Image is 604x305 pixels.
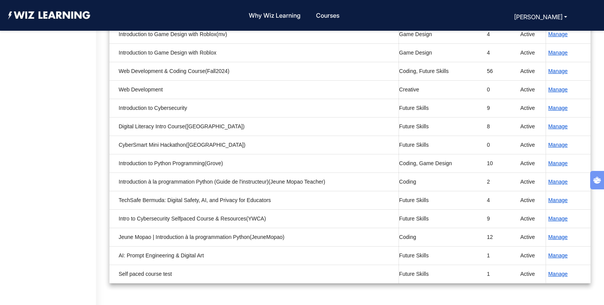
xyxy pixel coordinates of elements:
td: Active [520,154,546,173]
td: Future Skills [399,265,487,283]
button: Manage [546,122,570,131]
td: Future Skills [399,118,487,136]
td: Future Skills [399,247,487,265]
td: 9 [487,210,520,228]
td: Active [520,25,546,44]
td: CyberSmart Mini Hackathon [109,136,399,154]
td: Creative [399,81,487,99]
td: 8 [487,118,520,136]
td: Active [520,136,546,154]
td: Active [520,247,546,265]
td: 0 [487,136,520,154]
td: Game Design [399,25,487,44]
span: (mv) [216,31,227,37]
button: Manage [546,270,570,278]
span: ([GEOGRAPHIC_DATA]) [186,142,245,148]
td: Web Development [109,81,399,99]
td: Active [520,191,546,210]
button: Manage [546,104,570,113]
td: Future Skills [399,136,487,154]
td: Introduction to Python Programming [109,154,399,173]
td: Active [520,118,546,136]
td: Active [520,99,546,118]
td: TechSafe Bermuda: Digital Safety, AI, and Privacy for Educators [109,191,399,210]
td: 1 [487,247,520,265]
td: AI: Prompt Engineering & Digital Art [109,247,399,265]
button: Manage [546,214,570,223]
td: 4 [487,44,520,62]
td: 56 [487,62,520,81]
td: Active [520,44,546,62]
a: Why Wiz Learning [246,7,304,24]
td: Coding, Game Design [399,154,487,173]
span: (YWCA) [246,215,266,222]
button: Manage [546,196,570,205]
td: Introduction à la programmation Python (Guide de l'instructeur) [109,173,399,191]
td: Game Design [399,44,487,62]
button: Manage [546,85,570,94]
span: (JeuneMopao) [250,234,284,240]
a: Courses [313,7,343,24]
td: Digital Literacy Intro Course [109,118,399,136]
button: Manage [546,159,570,168]
td: Introduction to Cybersecurity [109,99,399,118]
td: 0 [487,81,520,99]
button: Manage [546,67,570,76]
button: Manage [546,48,570,57]
td: Coding [399,173,487,191]
td: Self paced course test [109,265,399,283]
td: Jeune Mopao | Introduction à la programmation Python [109,228,399,247]
td: Coding, Future Skills [399,62,487,81]
td: Future Skills [399,210,487,228]
span: (Grove) [205,160,223,166]
td: Future Skills [399,191,487,210]
td: Active [520,210,546,228]
button: Manage [546,141,570,149]
td: Coding [399,228,487,247]
td: Introduction to Game Design with Roblox [109,25,399,44]
span: (Fall2024) [205,68,229,74]
td: Active [520,81,546,99]
td: Web Development & Coding Course [109,62,399,81]
td: 2 [487,173,520,191]
button: [PERSON_NAME] [512,12,569,22]
td: 9 [487,99,520,118]
td: 10 [487,154,520,173]
button: Manage [546,251,570,260]
td: Active [520,265,546,283]
td: Active [520,173,546,191]
td: 4 [487,25,520,44]
td: Active [520,62,546,81]
button: Manage [546,233,570,242]
td: Intro to Cybersecurity Selfpaced Course & Resources [109,210,399,228]
td: 1 [487,265,520,283]
td: Future Skills [399,99,487,118]
td: Active [520,228,546,247]
button: Manage [546,30,570,39]
span: (Jeune Mopao Teacher) [268,179,325,185]
button: Manage [546,177,570,186]
td: 4 [487,191,520,210]
span: ([GEOGRAPHIC_DATA]) [185,123,245,129]
td: Introduction to Game Design with Roblox [109,44,399,62]
td: 12 [487,228,520,247]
